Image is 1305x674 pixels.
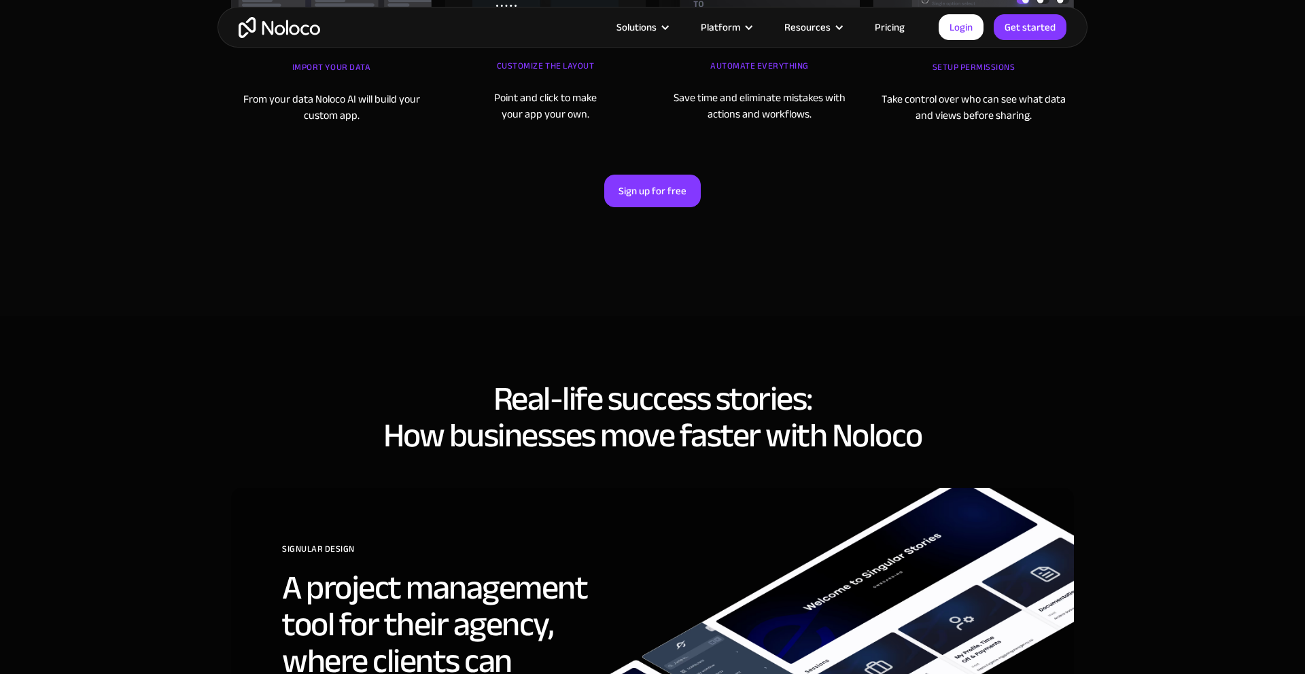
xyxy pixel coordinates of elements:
[701,18,740,36] div: Platform
[684,18,767,36] div: Platform
[873,57,1074,91] div: Setup Permissions
[445,56,646,90] div: Customize the layout
[231,380,1074,454] h2: Real-life success stories: How businesses move faster with Noloco
[599,18,684,36] div: Solutions
[659,90,860,122] div: Save time and eliminate mistakes with actions and workflows.
[239,17,320,38] a: home
[604,175,701,207] a: Sign up for free
[939,14,984,40] a: Login
[873,91,1074,124] div: Take control over who can see what data and views before sharing.
[659,56,860,90] div: Automate Everything
[784,18,831,36] div: Resources
[231,57,432,91] div: iMPORT YOUR DATA
[994,14,1066,40] a: Get started
[616,18,657,36] div: Solutions
[445,90,646,122] div: Point and click to make your app your own.
[858,18,922,36] a: Pricing
[282,539,625,569] div: SIGNULAR DESIGN
[231,91,432,124] div: From your data Noloco AI will build your custom app.
[767,18,858,36] div: Resources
